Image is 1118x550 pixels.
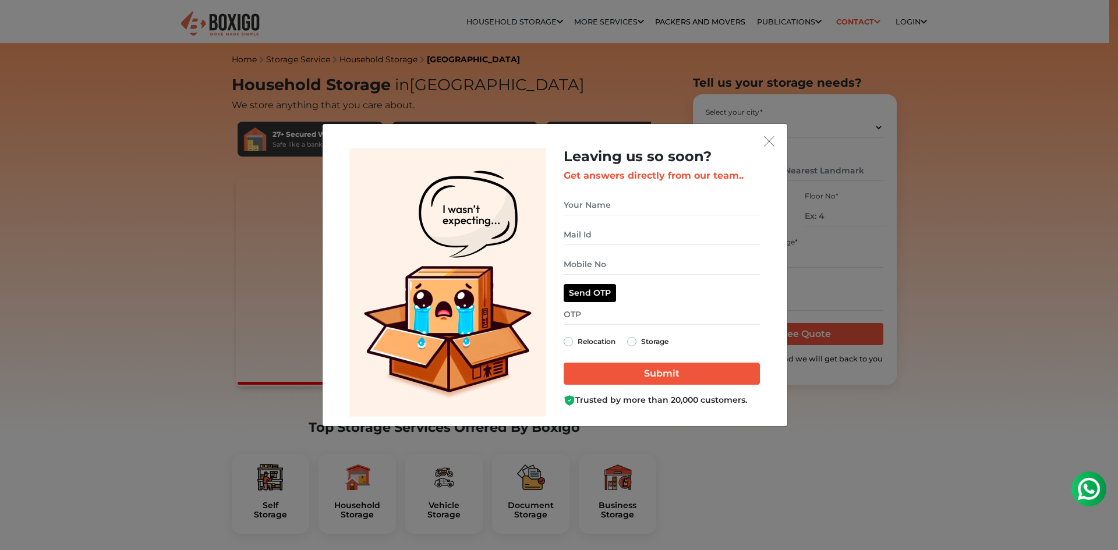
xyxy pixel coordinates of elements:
[564,195,760,215] input: Your Name
[349,148,546,417] img: Lead Welcome Image
[564,225,760,245] input: Mail Id
[564,395,575,406] img: Boxigo Customer Shield
[578,335,615,349] label: Relocation
[12,12,35,35] img: whatsapp-icon.svg
[764,136,774,147] img: exit
[564,284,616,302] button: Send OTP
[564,304,760,325] input: OTP
[564,254,760,275] input: Mobile No
[641,335,668,349] label: Storage
[564,394,760,406] div: Trusted by more than 20,000 customers.
[564,363,760,385] input: Submit
[564,148,760,165] h2: Leaving us so soon?
[564,170,760,181] h3: Get answers directly from our team..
